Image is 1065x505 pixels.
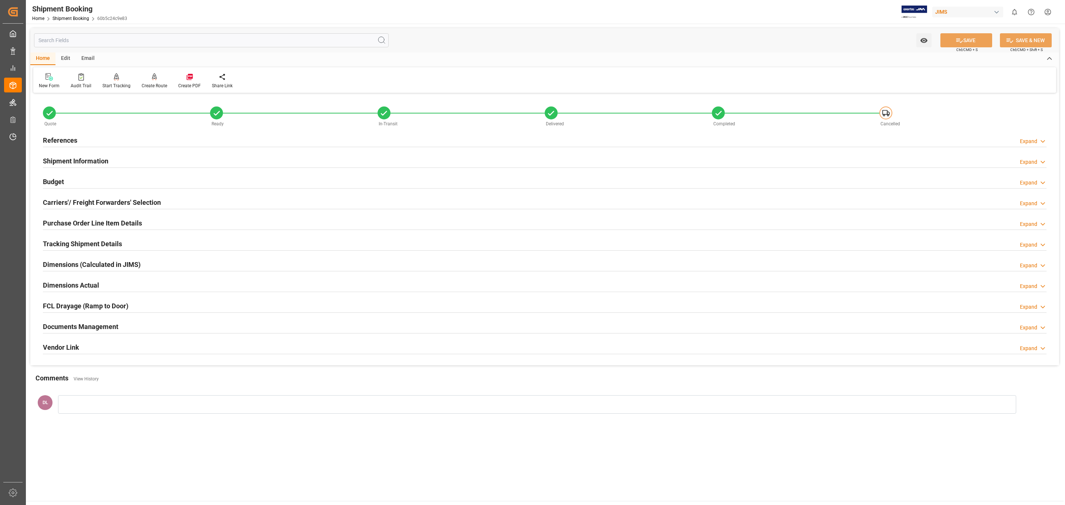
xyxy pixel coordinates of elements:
[43,322,118,332] h2: Documents Management
[142,82,167,89] div: Create Route
[1020,303,1037,311] div: Expand
[43,135,77,145] h2: References
[55,52,76,65] div: Edit
[71,82,91,89] div: Audit Trail
[546,121,564,126] span: Delivered
[34,33,389,47] input: Search Fields
[43,239,122,249] h2: Tracking Shipment Details
[379,121,398,126] span: In-Transit
[43,280,99,290] h2: Dimensions Actual
[1020,345,1037,352] div: Expand
[43,260,141,270] h2: Dimensions (Calculated in JIMS)
[1020,262,1037,270] div: Expand
[1006,4,1023,20] button: show 0 new notifications
[932,7,1003,17] div: JIMS
[43,177,64,187] h2: Budget
[53,16,89,21] a: Shipment Booking
[32,16,44,21] a: Home
[902,6,927,18] img: Exertis%20JAM%20-%20Email%20Logo.jpg_1722504956.jpg
[39,82,60,89] div: New Form
[1020,241,1037,249] div: Expand
[32,3,127,14] div: Shipment Booking
[43,342,79,352] h2: Vendor Link
[1020,220,1037,228] div: Expand
[76,52,100,65] div: Email
[178,82,201,89] div: Create PDF
[1020,138,1037,145] div: Expand
[43,301,128,311] h2: FCL Drayage (Ramp to Door)
[74,376,99,382] a: View History
[30,52,55,65] div: Home
[212,121,224,126] span: Ready
[916,33,932,47] button: open menu
[1020,179,1037,187] div: Expand
[1023,4,1039,20] button: Help Center
[43,400,48,405] span: DL
[1010,47,1043,52] span: Ctrl/CMD + Shift + S
[1020,200,1037,207] div: Expand
[932,5,1006,19] button: JIMS
[1020,282,1037,290] div: Expand
[43,218,142,228] h2: Purchase Order Line Item Details
[956,47,978,52] span: Ctrl/CMD + S
[43,156,108,166] h2: Shipment Information
[880,121,900,126] span: Cancelled
[43,197,161,207] h2: Carriers'/ Freight Forwarders' Selection
[1000,33,1052,47] button: SAVE & NEW
[1020,158,1037,166] div: Expand
[44,121,56,126] span: Quote
[35,373,68,383] h2: Comments
[713,121,735,126] span: Completed
[102,82,131,89] div: Start Tracking
[1020,324,1037,332] div: Expand
[212,82,233,89] div: Share Link
[940,33,992,47] button: SAVE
